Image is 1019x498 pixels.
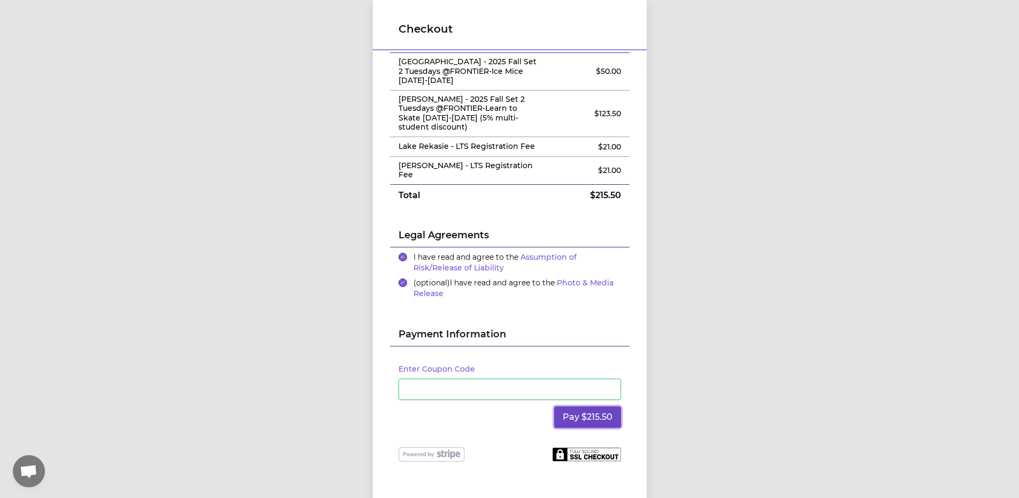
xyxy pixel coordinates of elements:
p: Lake Rekasie - LTS Registration Fee [399,142,541,152]
p: [PERSON_NAME] - LTS Registration Fee [399,161,541,180]
td: Total [390,184,550,206]
h2: Payment Information [399,327,621,346]
p: $ 50.00 [558,66,620,77]
span: I have read and agree to the [413,278,614,298]
img: Fully secured SSL checkout [553,447,621,461]
p: [GEOGRAPHIC_DATA] - 2025 Fall Set 2 Tuesdays @FRONTIER-Ice Mice [DATE]-[DATE] [399,57,541,86]
p: $ 21.00 [558,141,620,152]
a: Open chat [13,455,45,487]
a: Assumption of Risk/Release of Liability [413,252,577,273]
p: $ 21.00 [558,165,620,176]
p: [PERSON_NAME] - 2025 Fall Set 2 Tuesdays @FRONTIER-Learn to Skate [DATE]-[DATE] (5% multi-student... [399,95,541,132]
h1: Checkout [399,21,621,36]
button: Enter Coupon Code [399,364,475,374]
span: (optional) [413,278,450,288]
p: $ 215.50 [558,189,620,202]
p: $ 123.50 [558,108,620,119]
a: Photo & Media Release [413,278,614,298]
button: Pay $215.50 [554,406,621,428]
span: I have read and agree to the [413,252,577,273]
iframe: Secure card payment input frame [405,384,614,394]
h2: Legal Agreements [399,228,621,247]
